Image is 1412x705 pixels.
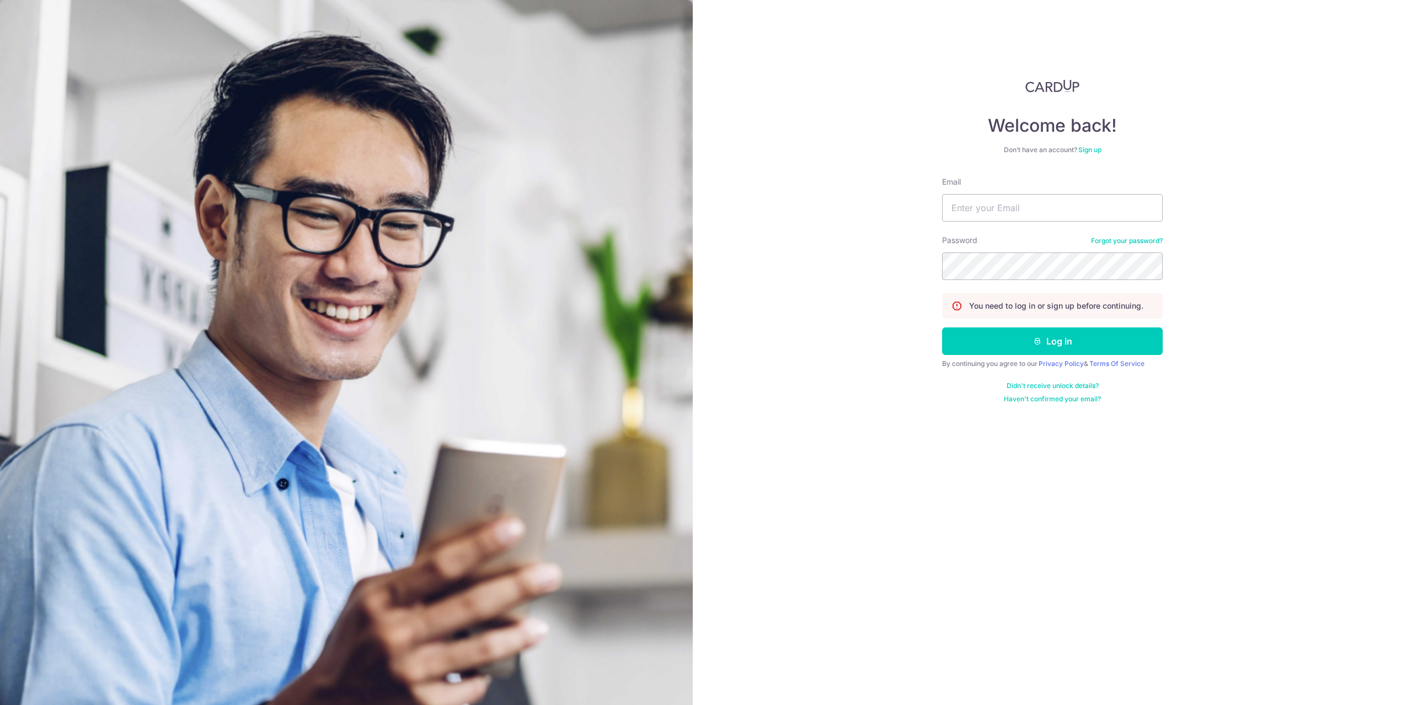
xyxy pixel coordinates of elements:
label: Password [942,235,977,246]
a: Forgot your password? [1091,236,1163,245]
p: You need to log in or sign up before continuing. [969,300,1143,311]
a: Terms Of Service [1089,359,1144,368]
img: CardUp Logo [1025,79,1079,93]
a: Didn't receive unlock details? [1007,381,1099,390]
button: Log in [942,327,1163,355]
div: Don’t have an account? [942,146,1163,154]
label: Email [942,176,961,187]
a: Privacy Policy [1039,359,1084,368]
div: By continuing you agree to our & [942,359,1163,368]
h4: Welcome back! [942,115,1163,137]
a: Haven't confirmed your email? [1004,395,1101,403]
a: Sign up [1078,146,1101,154]
input: Enter your Email [942,194,1163,222]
